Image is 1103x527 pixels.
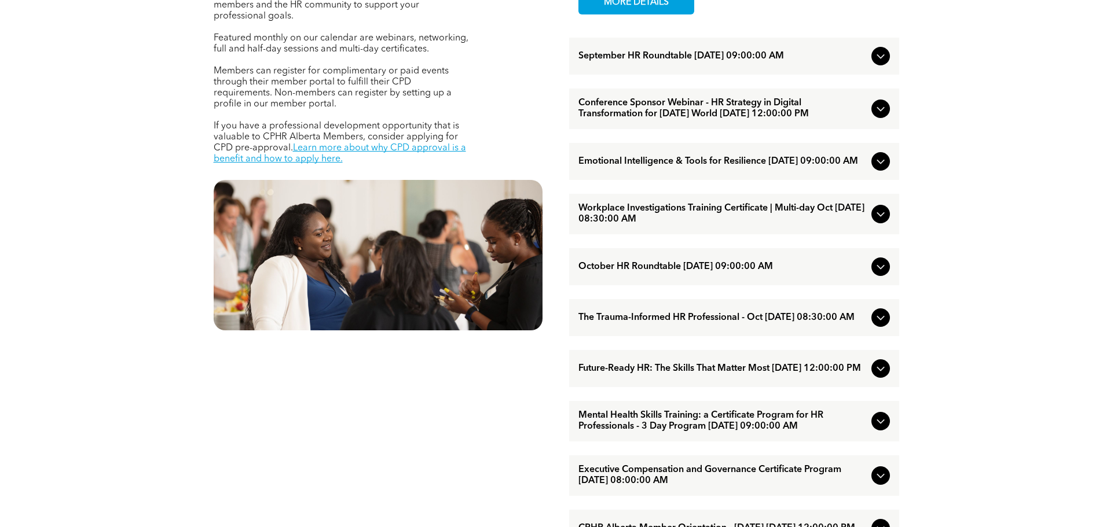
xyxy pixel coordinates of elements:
span: Mental Health Skills Training: a Certificate Program for HR Professionals - 3 Day Program [DATE] ... [578,410,867,432]
span: Executive Compensation and Governance Certificate Program [DATE] 08:00:00 AM [578,465,867,487]
span: October HR Roundtable [DATE] 09:00:00 AM [578,261,867,272]
span: Future-Ready HR: The Skills That Matter Most [DATE] 12:00:00 PM [578,363,867,374]
span: Workplace Investigations Training Certificate | Multi-day Oct [DATE] 08:30:00 AM [578,203,867,225]
span: Emotional Intelligence & Tools for Resilience [DATE] 09:00:00 AM [578,156,867,167]
span: Members can register for complimentary or paid events through their member portal to fulfill thei... [214,67,452,109]
span: Featured monthly on our calendar are webinars, networking, full and half-day sessions and multi-d... [214,34,468,54]
span: The Trauma-Informed HR Professional - Oct [DATE] 08:30:00 AM [578,312,867,323]
span: Conference Sponsor Webinar - HR Strategy in Digital Transformation for [DATE] World [DATE] 12:00:... [578,98,867,120]
span: September HR Roundtable [DATE] 09:00:00 AM [578,51,867,62]
a: Learn more about why CPD approval is a benefit and how to apply here. [214,143,466,164]
span: If you have a professional development opportunity that is valuable to CPHR Alberta Members, cons... [214,121,459,153]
